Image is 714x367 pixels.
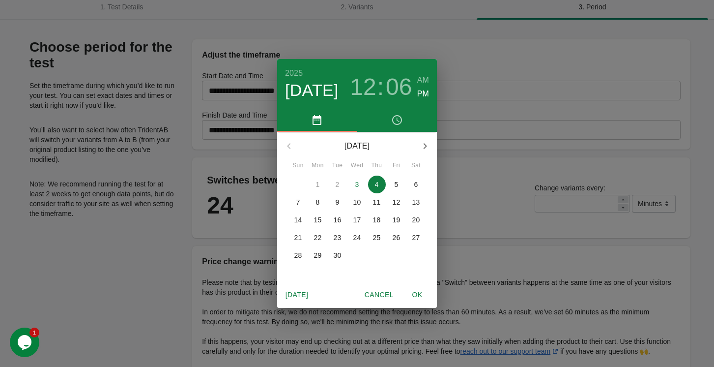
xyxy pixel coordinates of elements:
[361,286,398,304] button: Cancel
[289,229,307,246] button: 21
[353,197,361,207] p: 10
[289,193,307,211] button: 7
[329,246,346,264] button: 30
[368,161,386,171] span: Thu
[314,233,322,243] p: 22
[285,289,309,301] span: [DATE]
[368,193,386,211] button: 11
[348,161,366,171] span: Wed
[407,193,425,211] button: 13
[386,73,412,101] button: 06
[353,233,361,243] p: 24
[388,211,405,229] button: 19
[373,215,381,225] p: 18
[388,161,405,171] span: Fri
[407,229,425,246] button: 27
[368,229,386,246] button: 25
[301,140,413,152] p: [DATE]
[309,193,327,211] button: 8
[388,176,405,193] button: 5
[368,176,386,193] button: 4
[294,233,302,243] p: 21
[393,215,400,225] p: 19
[355,180,359,189] p: 3
[289,246,307,264] button: 28
[395,180,399,189] p: 5
[289,161,307,171] span: Sun
[314,215,322,225] p: 15
[314,250,322,260] p: 29
[10,328,41,357] iframe: chat widget
[388,193,405,211] button: 12
[285,66,303,80] button: 2025
[285,80,339,101] button: [DATE]
[348,193,366,211] button: 10
[348,211,366,229] button: 17
[373,197,381,207] p: 11
[414,180,418,189] p: 6
[417,73,429,87] button: AM
[405,289,429,301] span: OK
[289,211,307,229] button: 14
[353,215,361,225] p: 17
[412,197,420,207] p: 13
[294,215,302,225] p: 14
[365,289,394,301] span: Cancel
[407,176,425,193] button: 6
[309,246,327,264] button: 29
[296,197,300,207] p: 7
[334,215,342,225] p: 16
[294,250,302,260] p: 28
[407,211,425,229] button: 20
[334,250,342,260] p: 30
[329,211,346,229] button: 16
[309,229,327,246] button: 22
[329,161,346,171] span: Tue
[348,229,366,246] button: 24
[336,197,340,207] p: 9
[368,211,386,229] button: 18
[412,215,420,225] p: 20
[375,180,379,189] p: 4
[407,161,425,171] span: Sat
[350,73,376,101] button: 12
[316,197,320,207] p: 8
[281,286,313,304] button: [DATE]
[329,229,346,246] button: 23
[348,176,366,193] button: 3
[412,233,420,243] p: 27
[393,233,400,243] p: 26
[417,87,429,101] button: PM
[401,286,433,304] button: OK
[373,233,381,243] p: 25
[309,161,327,171] span: Mon
[377,73,384,101] h3: :
[393,197,400,207] p: 12
[329,193,346,211] button: 9
[388,229,405,246] button: 26
[334,233,342,243] p: 23
[309,211,327,229] button: 15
